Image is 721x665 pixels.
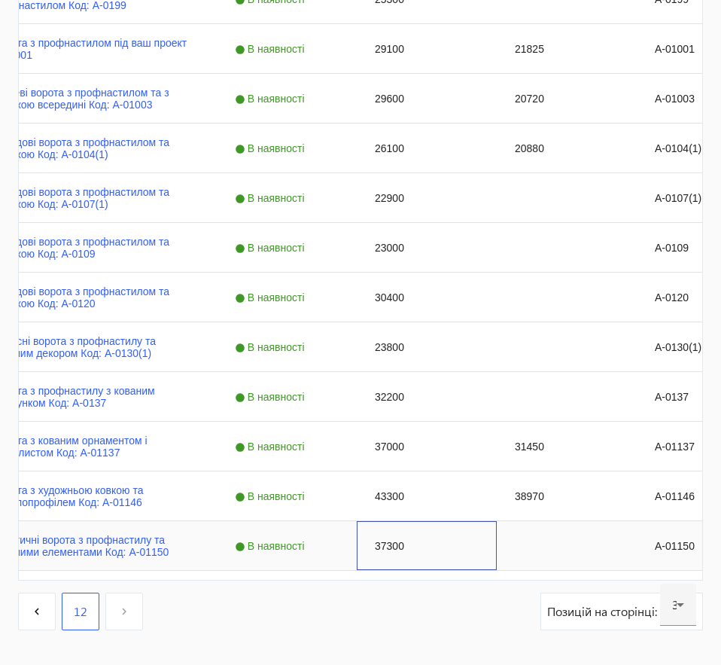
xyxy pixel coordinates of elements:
div: 30400 [357,273,497,322]
div: 23000 [357,223,497,272]
div: 43300 [357,471,497,520]
div: 38970 [497,471,637,520]
span: В наявності [235,391,309,403]
mat-icon: navigate_before [28,602,47,621]
div: 26100 [357,124,497,172]
span: В наявності [235,43,309,55]
span: В наявності [235,242,309,254]
span: В наявності [235,540,309,552]
div: 37300 [357,521,497,570]
span: В наявності [235,341,309,353]
div: 23800 [357,322,497,371]
span: В наявності [235,291,309,304]
span: В наявності [235,142,309,154]
span: В наявності [235,192,309,204]
div: 29600 [357,74,497,123]
span: 12 [74,603,87,620]
div: 32200 [357,372,497,421]
div: 29100 [357,24,497,73]
div: 20880 [497,124,637,172]
div: 21825 [497,24,637,73]
div: 37000 [357,422,497,471]
span: Позицій на сторінці: [547,603,660,620]
span: В наявності [235,441,309,453]
div: 31450 [497,422,637,471]
span: В наявності [235,93,309,105]
div: 22900 [357,173,497,222]
div: 20720 [497,74,637,123]
span: В наявності [235,490,309,502]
